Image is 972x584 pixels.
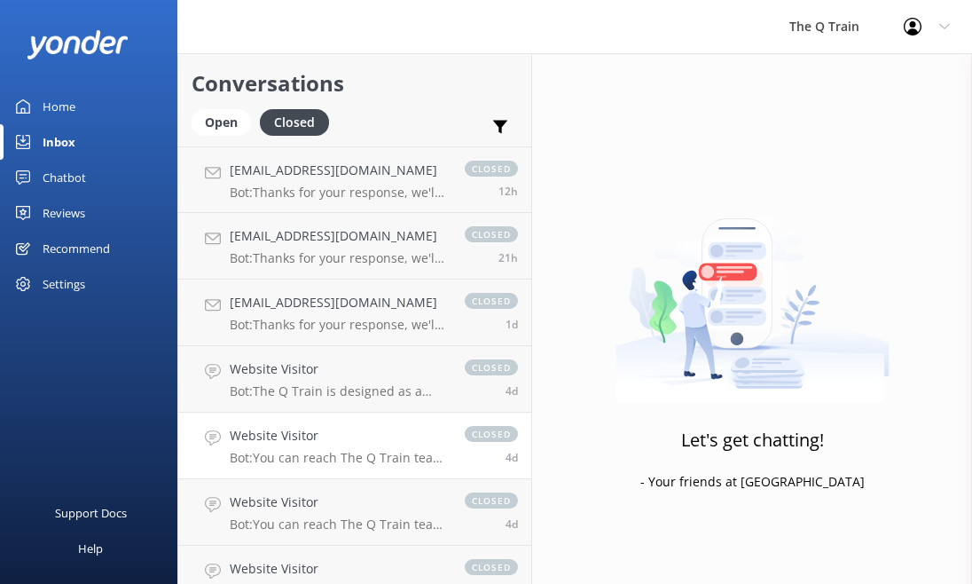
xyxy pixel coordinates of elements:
h2: Conversations [192,67,518,100]
img: artwork of a man stealing a conversation from at giant smartphone [615,181,890,403]
span: Sep 14 2025 09:28pm (UTC +10:00) Australia/Sydney [498,184,518,199]
h3: Let's get chatting! [681,426,824,454]
span: Sep 10 2025 11:56am (UTC +10:00) Australia/Sydney [506,450,518,465]
h4: [EMAIL_ADDRESS][DOMAIN_NAME] [230,161,447,180]
h4: Website Visitor [230,426,447,446]
h4: Website Visitor [230,359,447,379]
p: Bot: You can reach The Q Train team on [PHONE_NUMBER] or email [EMAIL_ADDRESS][DOMAIN_NAME]. For ... [230,450,447,466]
span: Sep 10 2025 02:36pm (UTC +10:00) Australia/Sydney [506,383,518,399]
a: Website VisitorBot:You can reach The Q Train team on [PHONE_NUMBER] or email [EMAIL_ADDRESS][DOMA... [178,479,531,546]
a: Open [192,112,260,131]
div: Help [78,531,103,566]
div: Chatbot [43,160,86,195]
span: closed [465,359,518,375]
span: closed [465,493,518,509]
p: Bot: Thanks for your response, we'll get back to you as soon as we can during opening hours. [230,185,447,201]
span: closed [465,226,518,242]
a: [EMAIL_ADDRESS][DOMAIN_NAME]Bot:Thanks for your response, we'll get back to you as soon as we can... [178,146,531,213]
a: [EMAIL_ADDRESS][DOMAIN_NAME]Bot:Thanks for your response, we'll get back to you as soon as we can... [178,213,531,280]
div: Home [43,89,75,124]
span: closed [465,426,518,442]
p: Bot: The Q Train is designed as a refined dining experience, but there is no specific dress code ... [230,383,447,399]
img: yonder-white-logo.png [27,30,129,59]
p: - Your friends at [GEOGRAPHIC_DATA] [640,472,865,492]
div: Support Docs [55,495,127,531]
div: Inbox [43,124,75,160]
h4: Website Visitor [230,493,447,512]
span: Sep 10 2025 11:53am (UTC +10:00) Australia/Sydney [506,517,518,532]
p: Bot: Thanks for your response, we'll get back to you as soon as we can during opening hours. [230,317,447,333]
div: Open [192,109,251,136]
a: Website VisitorBot:The Q Train is designed as a refined dining experience, but there is no specif... [178,346,531,413]
span: closed [465,161,518,177]
p: Bot: Thanks for your response, we'll get back to you as soon as we can during opening hours. [230,250,447,266]
span: closed [465,559,518,575]
a: Closed [260,112,338,131]
div: Settings [43,266,85,302]
h4: [EMAIL_ADDRESS][DOMAIN_NAME] [230,226,447,246]
p: Bot: You can reach The Q Train team on [PHONE_NUMBER] or email [EMAIL_ADDRESS][DOMAIN_NAME]. For ... [230,517,447,533]
span: Sep 14 2025 12:40pm (UTC +10:00) Australia/Sydney [498,250,518,265]
a: [EMAIL_ADDRESS][DOMAIN_NAME]Bot:Thanks for your response, we'll get back to you as soon as we can... [178,280,531,346]
div: Recommend [43,231,110,266]
div: Reviews [43,195,85,231]
h4: Website Visitor [230,559,447,579]
a: Website VisitorBot:You can reach The Q Train team on [PHONE_NUMBER] or email [EMAIL_ADDRESS][DOMA... [178,413,531,479]
span: Sep 13 2025 03:04pm (UTC +10:00) Australia/Sydney [506,317,518,332]
h4: [EMAIL_ADDRESS][DOMAIN_NAME] [230,293,447,312]
span: closed [465,293,518,309]
div: Closed [260,109,329,136]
